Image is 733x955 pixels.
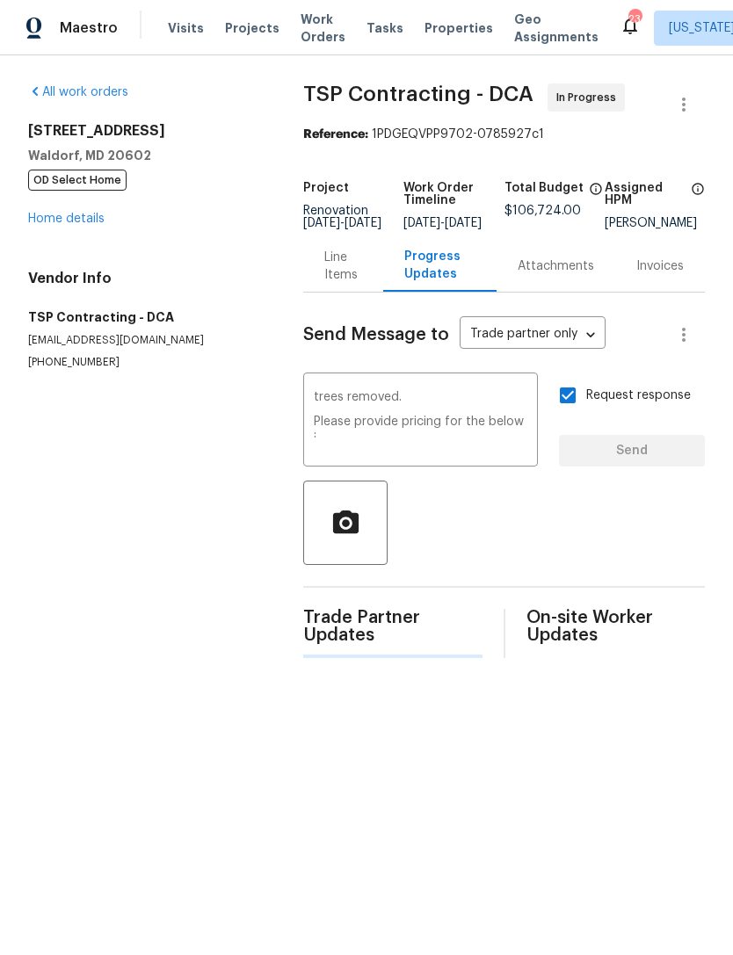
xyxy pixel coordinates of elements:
span: - [303,217,381,229]
span: [DATE] [303,217,340,229]
span: Geo Assignments [514,11,599,46]
span: Maestro [60,19,118,37]
span: [DATE] [445,217,482,229]
div: Attachments [518,257,594,275]
h4: Vendor Info [28,270,261,287]
h5: Waldorf, MD 20602 [28,147,261,164]
span: OD Select Home [28,170,127,191]
span: Projects [225,19,279,37]
span: - [403,217,482,229]
div: Progress Updates [404,248,475,283]
div: 1PDGEQVPP9702-0785927c1 [303,126,705,143]
div: 23 [628,11,641,28]
span: TSP Contracting - DCA [303,83,533,105]
span: In Progress [556,89,623,106]
a: Home details [28,213,105,225]
span: On-site Worker Updates [526,609,705,644]
div: [PERSON_NAME] [605,217,705,229]
h5: Work Order Timeline [403,182,504,206]
h5: Project [303,182,349,194]
h5: Total Budget [504,182,584,194]
span: $106,724.00 [504,205,581,217]
div: Line Items [324,249,362,284]
h5: TSP Contracting - DCA [28,308,261,326]
span: Visits [168,19,204,37]
span: The total cost of line items that have been proposed by Opendoor. This sum includes line items th... [589,182,603,205]
a: All work orders [28,86,128,98]
span: [DATE] [403,217,440,229]
textarea: Team : Update regarding progress visit walkthrough performed [DATE] with [PERSON_NAME] . Fencing ... [314,391,527,452]
span: Properties [425,19,493,37]
h2: [STREET_ADDRESS] [28,122,261,140]
span: [DATE] [345,217,381,229]
b: Reference: [303,128,368,141]
div: Trade partner only [460,321,606,350]
p: [EMAIL_ADDRESS][DOMAIN_NAME] [28,333,261,348]
span: Renovation [303,205,381,229]
span: Tasks [366,22,403,34]
span: Request response [586,387,691,405]
span: Trade Partner Updates [303,609,482,644]
h5: Assigned HPM [605,182,686,206]
p: [PHONE_NUMBER] [28,355,261,370]
span: Work Orders [301,11,345,46]
span: The hpm assigned to this work order. [691,182,705,217]
span: Send Message to [303,326,449,344]
div: Invoices [636,257,684,275]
